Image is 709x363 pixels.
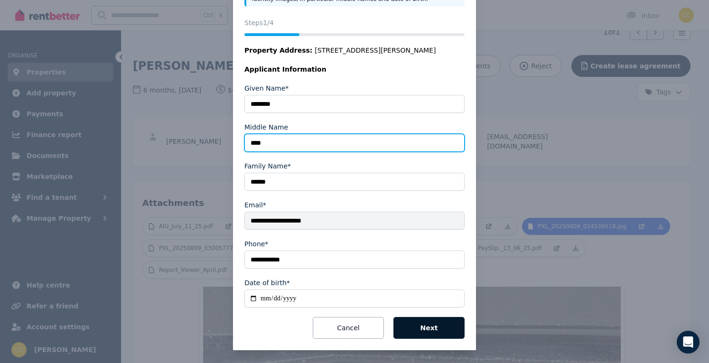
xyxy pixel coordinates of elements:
[244,84,289,93] label: Given Name*
[244,161,291,171] label: Family Name*
[244,18,465,28] p: Steps 1 /4
[244,122,288,132] label: Middle Name
[244,239,268,249] label: Phone*
[315,46,436,55] span: [STREET_ADDRESS][PERSON_NAME]
[244,200,266,210] label: Email*
[244,47,312,54] span: Property Address:
[244,65,465,74] legend: Applicant Information
[677,331,700,354] div: Open Intercom Messenger
[313,317,384,339] button: Cancel
[244,278,290,288] label: Date of birth*
[393,317,465,339] button: Next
